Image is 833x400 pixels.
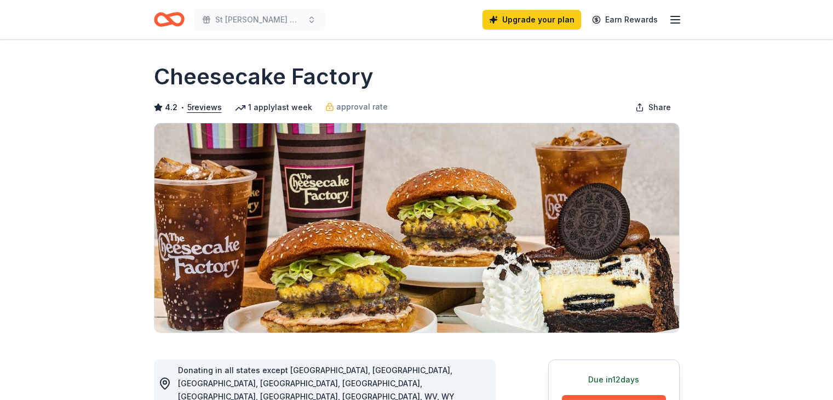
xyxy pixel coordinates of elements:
[180,103,184,112] span: •
[585,10,664,30] a: Earn Rewards
[235,101,312,114] div: 1 apply last week
[336,100,388,113] span: approval rate
[562,373,666,386] div: Due in 12 days
[154,7,185,32] a: Home
[325,100,388,113] a: approval rate
[627,96,680,118] button: Share
[482,10,581,30] a: Upgrade your plan
[165,101,177,114] span: 4.2
[187,101,222,114] button: 5reviews
[648,101,671,114] span: Share
[154,123,679,333] img: Image for Cheesecake Factory
[215,13,303,26] span: St [PERSON_NAME] Memorial Golf Tournament
[154,61,374,92] h1: Cheesecake Factory
[193,9,325,31] button: St [PERSON_NAME] Memorial Golf Tournament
